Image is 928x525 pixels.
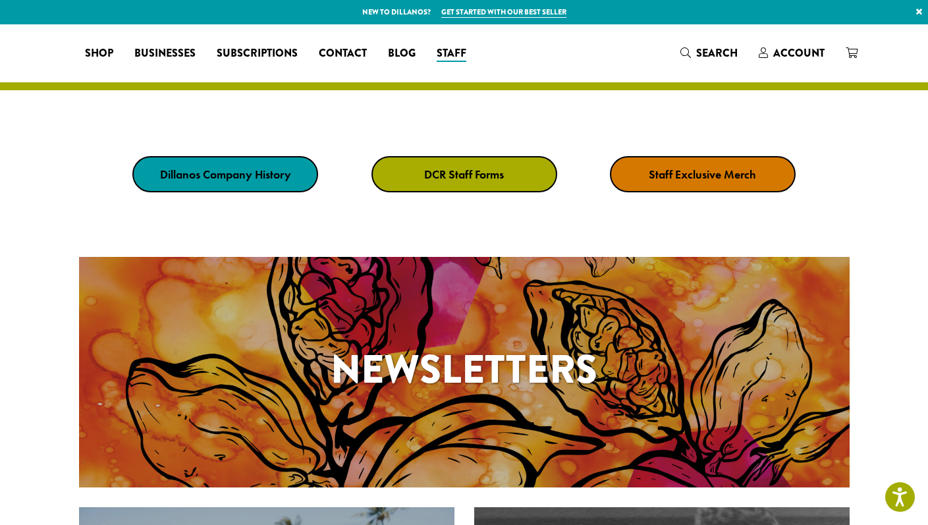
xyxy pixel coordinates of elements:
a: Newsletters [79,257,850,487]
span: Subscriptions [217,45,298,62]
a: Staff Exclusive Merch [610,156,796,192]
a: DCR Staff Forms [371,156,557,192]
strong: Dillanos Company History [160,167,291,182]
a: Get started with our best seller [441,7,566,18]
span: Staff [437,45,466,62]
a: Staff [426,43,477,64]
span: Account [773,45,825,61]
strong: Staff Exclusive Merch [649,167,756,182]
span: Businesses [134,45,196,62]
a: Search [670,42,748,64]
span: Search [696,45,738,61]
a: Dillanos Company History [132,156,318,192]
h1: Newsletters [79,340,850,399]
span: Shop [85,45,113,62]
strong: DCR Staff Forms [424,167,504,182]
span: Contact [319,45,367,62]
span: Blog [388,45,416,62]
a: Shop [74,43,124,64]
